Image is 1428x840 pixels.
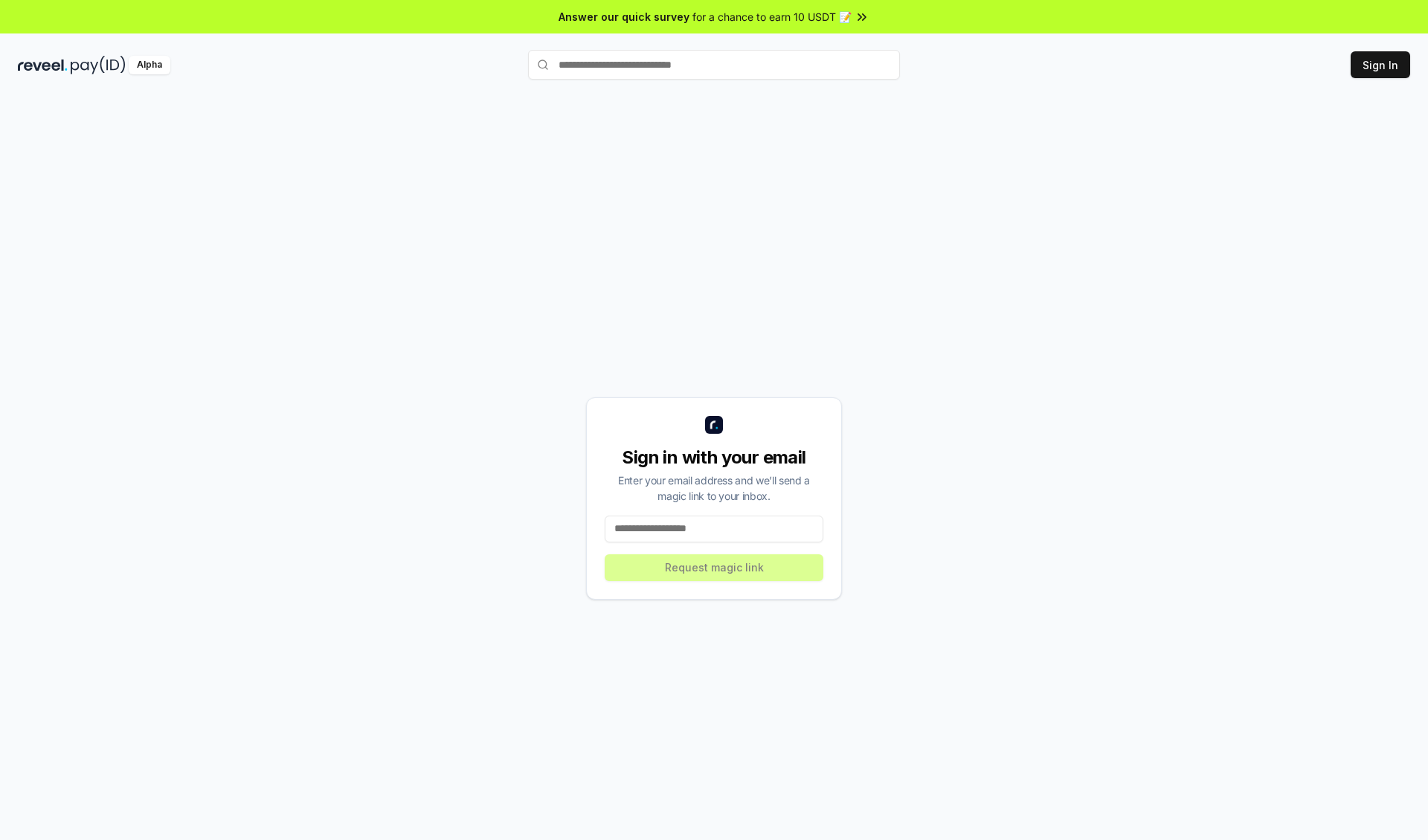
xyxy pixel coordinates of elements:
img: pay_id [71,56,126,74]
div: Sign in with your email [605,446,823,469]
img: logo_small [705,416,723,434]
span: Answer our quick survey [559,9,689,25]
div: Enter your email address and we’ll send a magic link to your inbox. [605,472,823,504]
img: reveel_dark [18,56,68,74]
div: Alpha [129,56,170,74]
span: for a chance to earn 10 USDT 📝 [692,9,852,25]
button: Sign In [1351,51,1410,78]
